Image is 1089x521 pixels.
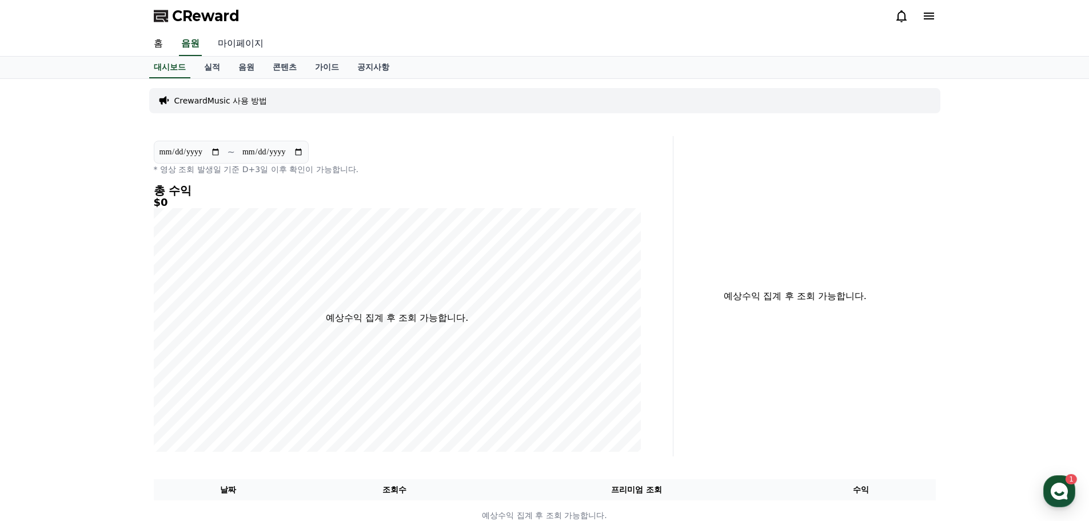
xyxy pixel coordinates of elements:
span: 대화 [105,380,118,389]
a: 공지사항 [348,57,398,78]
p: ~ [228,145,235,159]
span: 설정 [177,380,190,389]
span: 1 [116,362,120,371]
h4: 총 수익 [154,184,641,197]
span: 홈 [36,380,43,389]
a: 음원 [179,32,202,56]
th: 수익 [787,479,936,500]
a: 대시보드 [149,57,190,78]
a: CReward [154,7,240,25]
p: 예상수익 집계 후 조회 가능합니다. [326,311,468,325]
a: 실적 [195,57,229,78]
span: CReward [172,7,240,25]
a: 마이페이지 [209,32,273,56]
th: 날짜 [154,479,303,500]
a: 홈 [145,32,172,56]
p: * 영상 조회 발생일 기준 D+3일 이후 확인이 가능합니다. [154,164,641,175]
th: 조회수 [302,479,486,500]
p: 예상수익 집계 후 조회 가능합니다. [683,289,908,303]
h5: $0 [154,197,641,208]
a: 1대화 [75,363,147,391]
th: 프리미엄 조회 [486,479,787,500]
a: 가이드 [306,57,348,78]
a: 음원 [229,57,264,78]
a: 콘텐츠 [264,57,306,78]
a: 홈 [3,363,75,391]
a: 설정 [147,363,220,391]
a: CrewardMusic 사용 방법 [174,95,268,106]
